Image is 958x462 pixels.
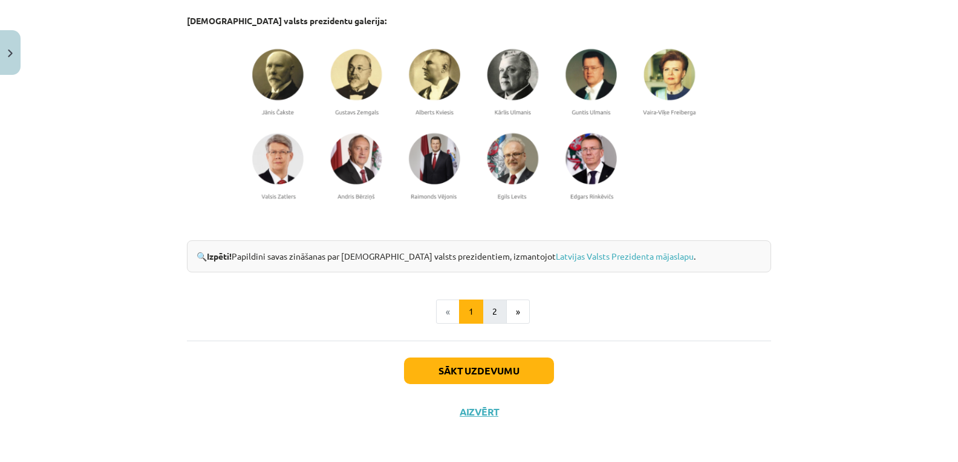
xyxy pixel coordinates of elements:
button: 2 [483,300,507,324]
button: » [506,300,530,324]
button: 1 [459,300,483,324]
a: Latvijas Valsts Prezidenta mājaslapu [556,251,694,261]
b: Izpēti! [207,251,232,261]
nav: Page navigation example [187,300,771,324]
img: icon-close-lesson-0947bae3869378f0d4975bcd49f059093ad1ed9edebbc8119c70593378902aed.svg [8,50,13,57]
button: Aizvērt [456,406,502,418]
strong: [DEMOGRAPHIC_DATA] valsts prezidentu galerija: [187,15,386,26]
button: Sākt uzdevumu [404,358,554,384]
div: 🔍 Papildini savas zināšanas par [DEMOGRAPHIC_DATA] valsts prezidentiem, izmantojot . [187,240,771,272]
